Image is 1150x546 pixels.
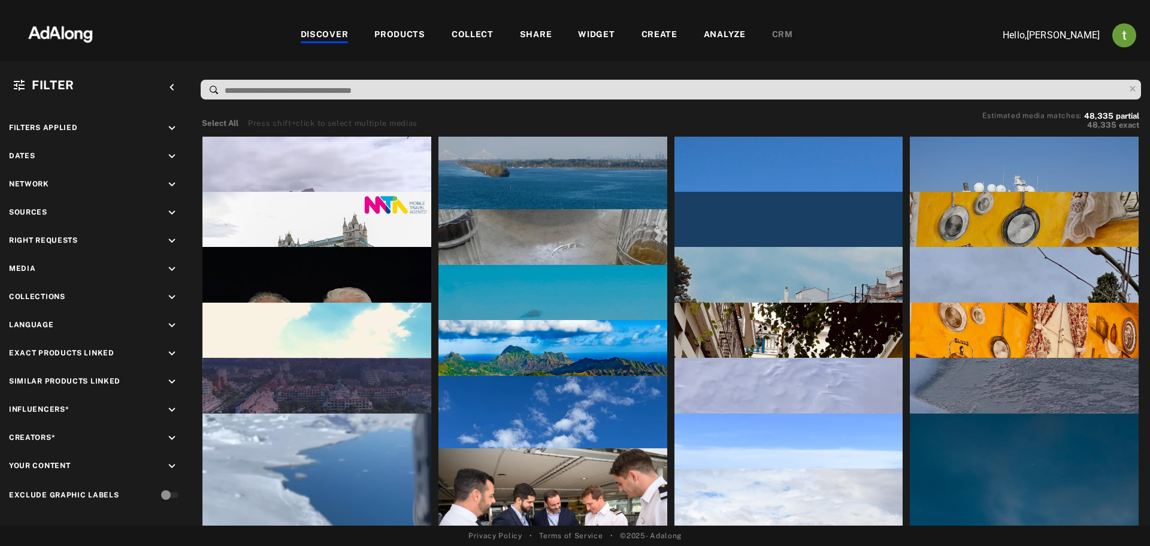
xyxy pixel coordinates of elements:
div: Press shift+click to select multiple medias [248,117,417,129]
span: 48,335 [1084,111,1113,120]
i: keyboard_arrow_down [165,150,178,163]
i: keyboard_arrow_down [165,234,178,248]
button: 48,335exact [982,119,1139,131]
i: keyboard_arrow_down [165,122,178,135]
span: • [529,530,532,541]
div: WIDGET [578,28,615,43]
button: 48,335partial [1084,113,1139,119]
span: Creators* [9,433,55,442]
span: © 2025 - Adalong [620,530,682,541]
i: keyboard_arrow_down [165,206,178,219]
span: Estimated media matches: [982,111,1082,120]
span: Filters applied [9,123,78,132]
i: keyboard_arrow_down [165,178,178,191]
span: Network [9,180,49,188]
div: COLLECT [452,28,494,43]
button: Account settings [1109,20,1139,50]
button: Select All [202,117,238,129]
i: keyboard_arrow_down [165,347,178,360]
span: Language [9,321,54,329]
span: Exact Products Linked [9,349,114,357]
i: keyboard_arrow_down [165,319,178,332]
span: Dates [9,152,35,160]
i: keyboard_arrow_down [165,263,178,276]
div: SHARE [520,28,552,43]
div: CRM [772,28,793,43]
span: Sources [9,208,47,216]
i: keyboard_arrow_down [165,460,178,473]
i: keyboard_arrow_down [165,403,178,417]
span: Media [9,264,36,273]
span: Right Requests [9,236,78,245]
span: Similar Products Linked [9,377,120,385]
i: keyboard_arrow_down [165,375,178,388]
img: 63233d7d88ed69de3c212112c67096b6.png [8,15,113,51]
p: Hello, [PERSON_NAME] [980,28,1100,43]
span: Influencers* [9,405,69,414]
i: keyboard_arrow_down [165,432,178,445]
i: keyboard_arrow_left [165,81,178,94]
span: • [610,530,613,541]
i: keyboard_arrow_down [165,291,178,304]
div: DISCOVER [301,28,349,43]
img: ACg8ocJj1Mp6hOb8A41jL1uwSMxz7God0ICt0FEFk954meAQ=s96-c [1112,23,1136,47]
span: Your Content [9,461,70,470]
div: Exclude Graphic Labels [9,490,119,500]
span: Filter [32,78,74,92]
div: CREATE [641,28,677,43]
a: Privacy Policy [468,530,522,541]
div: ANALYZE [704,28,746,43]
span: Collections [9,292,65,301]
span: 48,335 [1087,120,1116,129]
a: Terms of Service [539,530,603,541]
div: PRODUCTS [374,28,425,43]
